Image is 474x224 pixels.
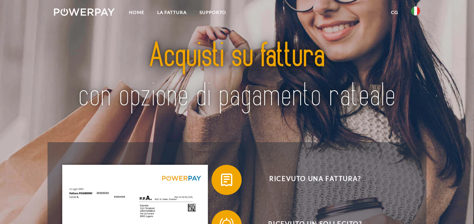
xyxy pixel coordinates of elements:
span: Ricevuto una fattura? [223,165,408,195]
img: title-powerpay_it.svg [72,22,402,130]
img: logo-powerpay-white.svg [54,8,115,16]
a: CG [385,6,405,19]
a: LA FATTURA [151,6,193,19]
a: Home [123,6,151,19]
button: Ricevuto una fattura? [212,165,408,195]
a: Supporto [193,6,233,19]
img: qb_bill.svg [217,170,236,189]
img: it [411,6,420,15]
